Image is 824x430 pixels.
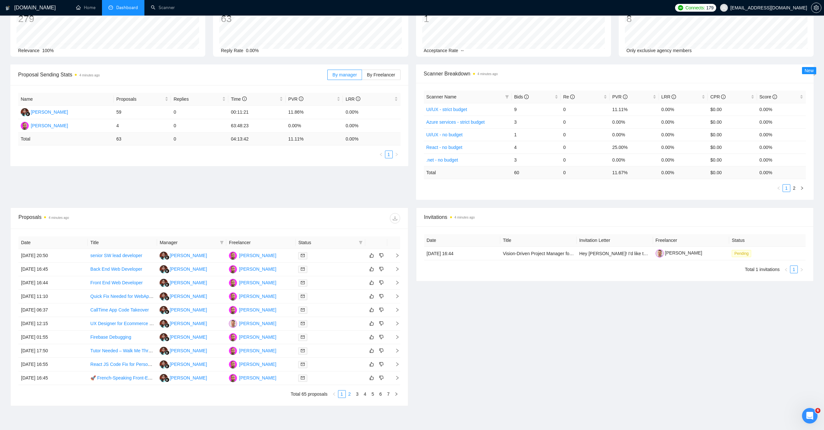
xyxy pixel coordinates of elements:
[424,70,806,78] span: Scanner Breakdown
[706,4,713,11] span: 179
[165,323,169,328] img: gigradar-bm.png
[7,166,20,179] img: Profile image for Mariia
[171,119,228,133] td: 0
[171,106,228,119] td: 0
[760,94,777,99] span: Score
[170,361,207,368] div: [PERSON_NAME]
[239,320,276,327] div: [PERSON_NAME]
[368,306,376,314] button: like
[301,294,305,298] span: mail
[368,374,376,382] button: like
[229,293,276,299] a: YK[PERSON_NAME]
[165,337,169,341] img: gigradar-bm.png
[791,185,798,192] a: 2
[38,101,56,108] div: • [DATE]
[7,71,20,84] img: Profile image for Mariia
[301,376,305,380] span: mail
[160,253,207,258] a: YP[PERSON_NAME]
[369,253,374,258] span: like
[811,5,821,10] a: setting
[708,103,757,116] td: $0.00
[23,125,37,132] div: Mariia
[362,390,369,398] a: 4
[160,265,168,273] img: YP
[160,307,207,312] a: YP[PERSON_NAME]
[21,109,68,114] a: YP[PERSON_NAME]
[369,348,374,353] span: like
[659,116,708,128] td: 0.00%
[79,74,100,77] time: 4 minutes ago
[229,333,237,341] img: YK
[338,390,346,398] li: 1
[7,23,20,36] img: Profile image for Dima
[356,96,360,101] span: info-circle
[229,347,237,355] img: YK
[369,294,374,299] span: like
[390,216,400,221] span: download
[170,306,207,313] div: [PERSON_NAME]
[229,348,276,353] a: YK[PERSON_NAME]
[288,96,303,102] span: PVR
[426,145,462,150] a: React - no budget
[160,320,168,328] img: YP
[504,92,510,102] span: filter
[229,375,276,380] a: YK[PERSON_NAME]
[23,23,76,28] span: Rate your conversation
[7,142,20,155] img: Profile image for Mariia
[239,279,276,286] div: [PERSON_NAME]
[239,266,276,273] div: [PERSON_NAME]
[757,116,806,128] td: 0.00%
[301,254,305,257] span: mail
[231,96,246,102] span: Time
[369,390,377,398] a: 5
[379,321,384,326] span: dislike
[661,94,676,99] span: LRR
[461,48,464,53] span: --
[359,241,363,244] span: filter
[160,279,168,287] img: YP
[426,107,467,112] a: UI/UX - strict budget
[368,360,376,368] button: like
[790,184,798,192] li: 2
[512,116,561,128] td: 3
[90,334,131,340] a: Firebase Debugging
[26,112,30,116] img: gigradar-bm.png
[367,72,395,77] span: By Freelancer
[378,306,385,314] button: dislike
[369,280,374,285] span: like
[610,116,659,128] td: 0.00%
[561,103,610,116] td: 0
[332,392,336,396] span: left
[229,266,276,271] a: YK[PERSON_NAME]
[354,390,361,398] a: 3
[15,218,28,223] span: Home
[379,153,383,156] span: left
[160,280,207,285] a: YP[PERSON_NAME]
[357,238,364,247] span: filter
[368,292,376,300] button: like
[239,334,276,341] div: [PERSON_NAME]
[220,241,224,244] span: filter
[710,94,726,99] span: CPR
[378,292,385,300] button: dislike
[76,5,96,10] a: homeHome
[160,360,168,368] img: YP
[783,184,790,192] li: 1
[685,4,705,11] span: Connects:
[377,390,385,398] li: 6
[38,149,56,156] div: • [DATE]
[229,253,276,258] a: YK[PERSON_NAME]
[800,186,804,190] span: right
[478,72,498,76] time: 4 minutes ago
[90,253,142,258] a: senior SW lead developer
[23,29,35,36] div: Dima
[165,378,169,382] img: gigradar-bm.png
[395,153,399,156] span: right
[21,122,29,130] img: YK
[239,306,276,313] div: [PERSON_NAME]
[379,280,384,285] span: dislike
[116,5,138,10] span: Dashboard
[229,279,237,287] img: YK
[160,334,207,339] a: YP[PERSON_NAME]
